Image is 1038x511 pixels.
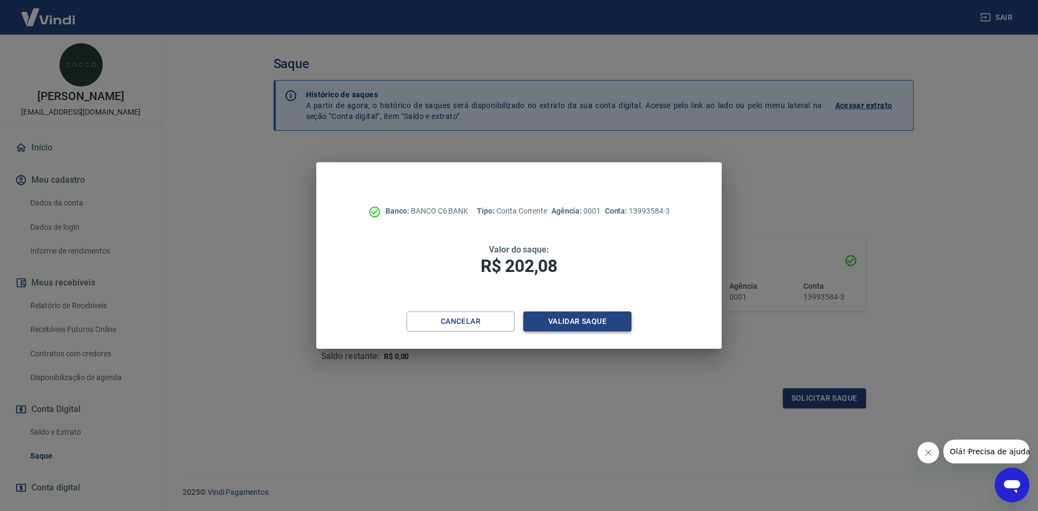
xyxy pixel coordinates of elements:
[385,207,411,215] span: Banco:
[477,207,496,215] span: Tipo:
[6,8,91,16] span: Olá! Precisa de ajuda?
[605,207,629,215] span: Conta:
[407,311,515,331] button: Cancelar
[489,244,549,255] span: Valor do saque:
[477,205,547,217] p: Conta Corrente
[605,205,670,217] p: 13993584-3
[917,442,939,463] iframe: Fechar mensagem
[551,205,600,217] p: 0001
[943,440,1029,463] iframe: Mensagem da empresa
[551,207,583,215] span: Agência:
[995,468,1029,502] iframe: Botão para abrir a janela de mensagens
[385,205,468,217] p: BANCO C6 BANK
[523,311,631,331] button: Validar saque
[481,256,557,276] span: R$ 202,08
